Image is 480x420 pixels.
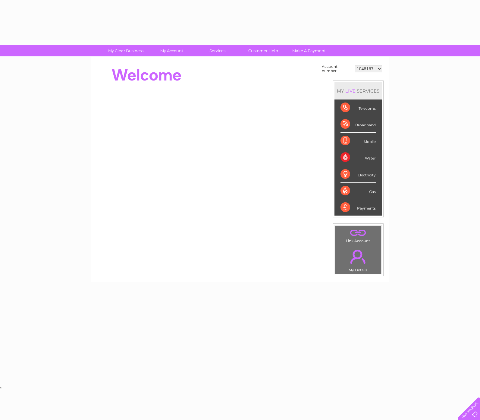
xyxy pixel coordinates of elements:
[340,166,376,183] div: Electricity
[335,226,381,245] td: Link Account
[340,183,376,199] div: Gas
[335,245,381,274] td: My Details
[340,133,376,149] div: Mobile
[334,82,382,99] div: MY SERVICES
[340,99,376,116] div: Telecoms
[284,45,334,56] a: Make A Payment
[320,63,353,74] td: Account number
[337,227,380,238] a: .
[340,199,376,216] div: Payments
[238,45,288,56] a: Customer Help
[147,45,196,56] a: My Account
[340,149,376,166] div: Water
[101,45,151,56] a: My Clear Business
[193,45,242,56] a: Services
[340,116,376,133] div: Broadband
[344,88,357,94] div: LIVE
[337,246,380,267] a: .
